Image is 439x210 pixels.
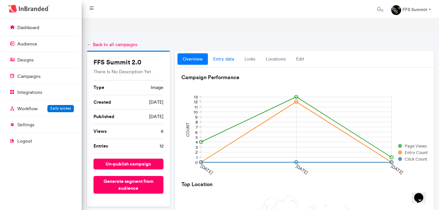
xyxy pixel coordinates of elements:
[195,150,198,155] text: 2
[17,41,37,47] p: audience
[195,145,198,150] text: 3
[195,140,198,145] text: 4
[412,184,432,203] iframe: chat widget
[181,74,428,80] h6: Campaign Performance
[93,84,104,90] b: Type
[208,53,239,65] a: entry data
[194,95,198,99] text: 13
[177,53,208,65] a: overview
[17,89,42,96] p: integrations
[186,123,190,137] text: COUNT
[195,160,198,165] text: 0
[93,69,163,75] p: There Is No Description Yet
[3,21,79,34] a: dashboard
[195,130,198,135] text: 6
[7,3,51,14] img: InBranded Logo
[402,7,427,12] strong: FFS Summit
[17,122,34,128] p: settings
[195,135,198,140] text: 5
[17,25,39,31] p: dashboard
[93,58,163,66] h5: FFS Summit 2.0
[149,99,163,106] span: [DATE]
[93,176,163,194] button: Generate segment from audience
[17,138,32,145] p: logout
[17,57,34,63] p: designs
[93,159,163,169] button: un-publish campaign
[3,70,79,82] a: campaigns
[391,5,401,15] img: profile dp
[261,53,291,65] a: locations
[239,53,261,65] a: links
[3,102,79,115] a: WorkflowEarly access
[3,118,79,131] a: settings
[194,110,198,114] text: 10
[194,105,198,110] text: 11
[93,128,107,134] b: Views
[196,155,198,160] text: 1
[195,115,198,120] text: 9
[291,53,310,65] a: Edit
[199,164,213,175] text: [DATE]
[17,73,41,80] p: campaigns
[87,42,137,47] a: ← Back to all campaigns
[194,99,198,104] text: 12
[93,143,108,149] b: Entries
[295,164,309,175] text: [DATE]
[3,86,79,98] a: integrations
[390,164,404,175] text: [DATE]
[149,114,163,120] span: [DATE]
[161,128,163,135] span: 6
[93,114,114,119] b: Published
[50,106,71,111] span: Early access
[196,125,198,130] text: 7
[195,120,198,125] text: 8
[151,84,163,91] span: image
[93,99,111,105] b: Created
[160,143,163,149] span: 12
[3,38,79,50] a: audience
[17,106,38,112] p: Workflow
[386,3,436,16] a: FFS Summit
[3,54,79,66] a: designs
[181,181,428,187] h6: Top Location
